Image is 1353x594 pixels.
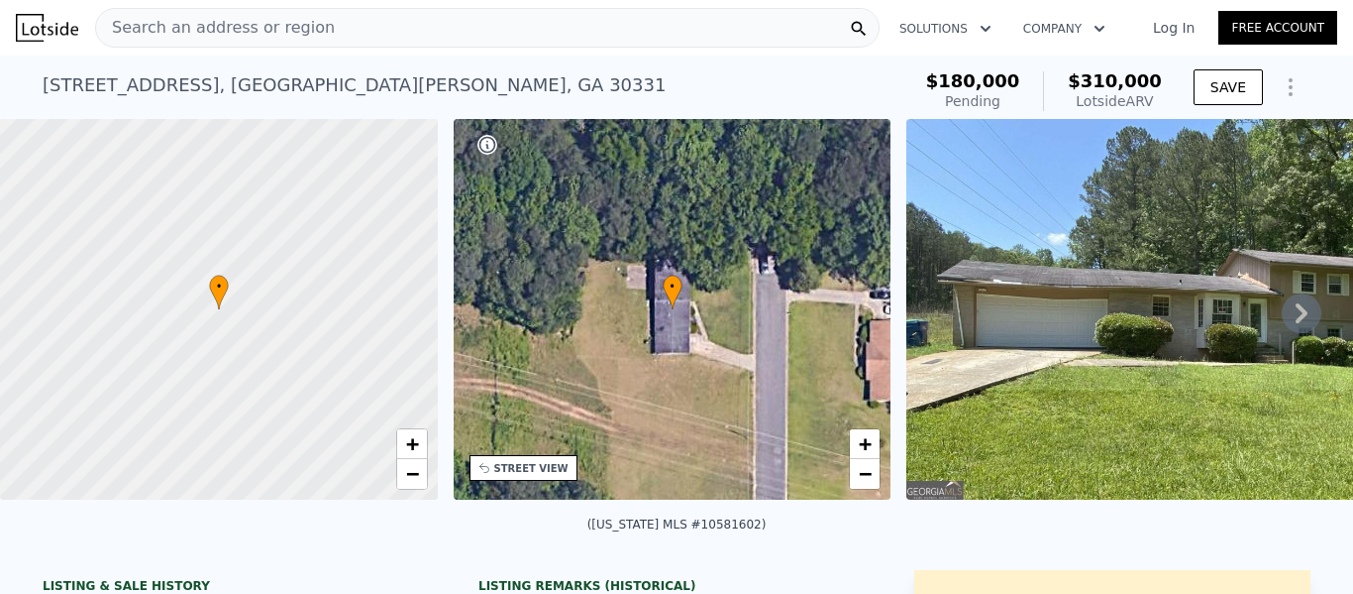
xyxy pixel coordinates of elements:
[1194,69,1263,105] button: SAVE
[397,459,427,489] a: Zoom out
[850,429,880,459] a: Zoom in
[850,459,880,489] a: Zoom out
[1218,11,1337,45] a: Free Account
[926,70,1020,91] span: $180,000
[1007,11,1121,47] button: Company
[405,431,418,456] span: +
[96,16,335,40] span: Search an address or region
[405,461,418,486] span: −
[1068,70,1162,91] span: $310,000
[663,278,682,296] span: •
[587,518,767,532] div: ([US_STATE] MLS #10581602)
[859,461,872,486] span: −
[43,71,666,99] div: [STREET_ADDRESS] , [GEOGRAPHIC_DATA][PERSON_NAME] , GA 30331
[397,429,427,459] a: Zoom in
[209,275,229,309] div: •
[1068,91,1162,111] div: Lotside ARV
[1129,18,1218,38] a: Log In
[884,11,1007,47] button: Solutions
[16,14,78,42] img: Lotside
[494,461,569,476] div: STREET VIEW
[478,578,875,594] div: Listing Remarks (Historical)
[859,431,872,456] span: +
[926,91,1020,111] div: Pending
[663,275,682,309] div: •
[1271,67,1310,107] button: Show Options
[209,278,229,296] span: •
